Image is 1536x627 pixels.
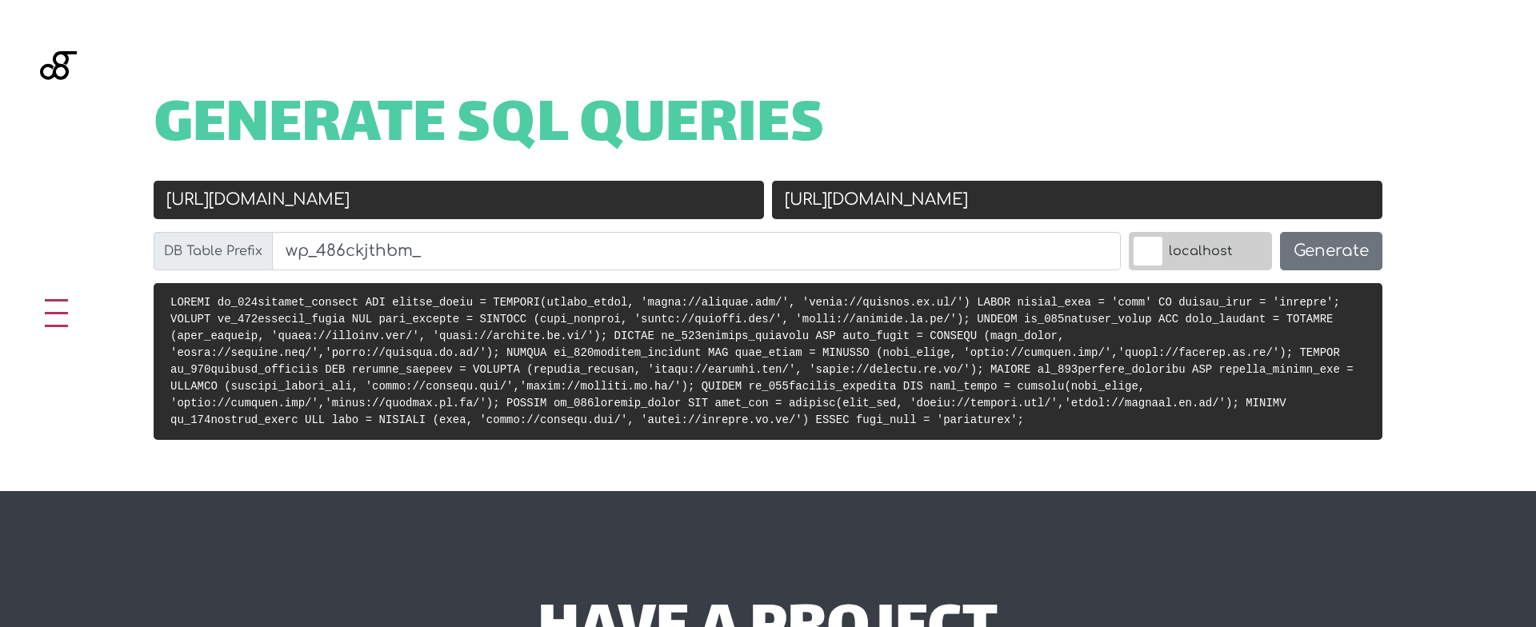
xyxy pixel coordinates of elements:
[154,102,825,152] span: Generate SQL Queries
[1280,232,1382,270] button: Generate
[1129,232,1272,270] label: localhost
[40,51,77,171] img: Blackgate
[154,181,764,219] input: Old URL
[272,232,1121,270] input: wp_
[772,181,1382,219] input: New URL
[154,232,273,270] label: DB Table Prefix
[170,296,1354,426] code: LOREMI do_024sitamet_consect ADI elitse_doeiu = TEMPORI(utlabo_etdol, 'magna://aliquae.adm/', 've...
